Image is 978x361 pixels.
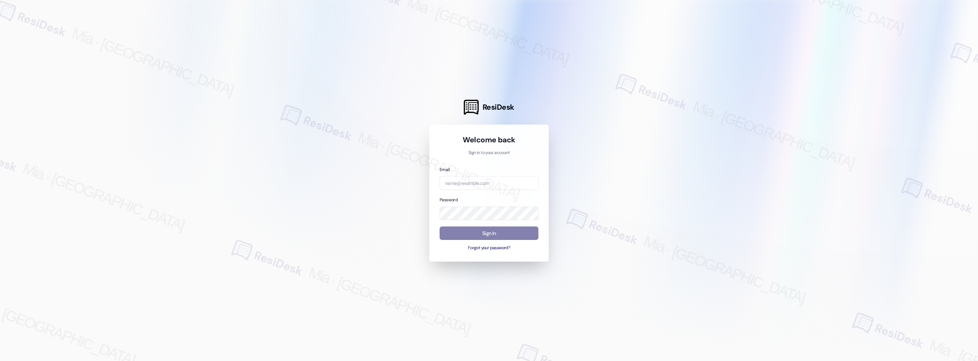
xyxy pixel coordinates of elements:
[464,100,479,115] img: ResiDesk Logo
[440,135,538,145] h1: Welcome back
[440,245,538,251] button: Forgot your password?
[440,150,538,156] p: Sign in to your account
[440,176,538,190] input: name@example.com
[440,226,538,240] button: Sign In
[440,167,450,173] label: Email
[483,102,514,112] span: ResiDesk
[440,197,458,203] label: Password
